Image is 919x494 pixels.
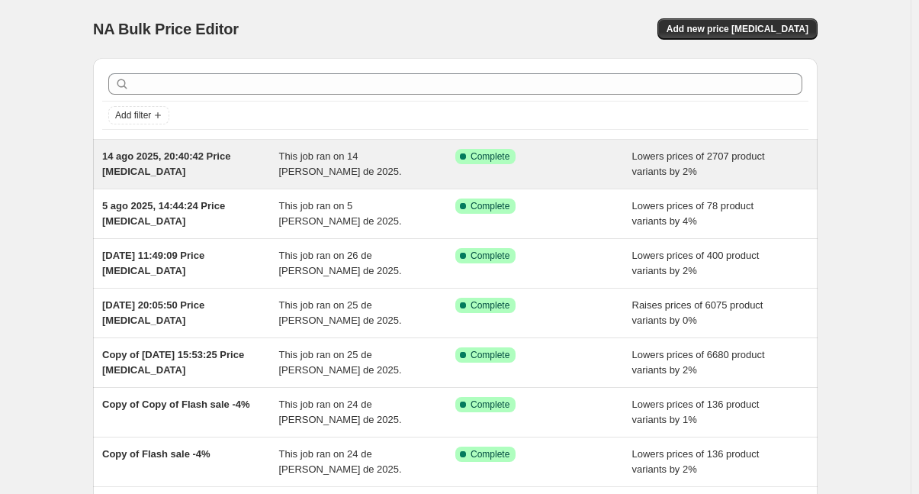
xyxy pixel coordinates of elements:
[632,250,760,276] span: Lowers prices of 400 product variants by 2%
[279,299,402,326] span: This job ran on 25 de [PERSON_NAME] de 2025.
[279,349,402,376] span: This job ran on 25 de [PERSON_NAME] de 2025.
[471,299,509,312] span: Complete
[115,109,151,121] span: Add filter
[471,150,509,163] span: Complete
[657,18,818,40] button: Add new price [MEDICAL_DATA]
[667,23,808,35] span: Add new price [MEDICAL_DATA]
[632,399,760,425] span: Lowers prices of 136 product variants by 1%
[471,250,509,262] span: Complete
[102,250,204,276] span: [DATE] 11:49:09 Price [MEDICAL_DATA]
[279,150,402,177] span: This job ran on 14 [PERSON_NAME] de 2025.
[471,399,509,411] span: Complete
[632,349,765,376] span: Lowers prices of 6680 product variants by 2%
[102,150,230,177] span: 14 ago 2025, 20:40:42 Price [MEDICAL_DATA]
[632,299,763,326] span: Raises prices of 6075 product variants by 0%
[632,448,760,475] span: Lowers prices of 136 product variants by 2%
[279,399,402,425] span: This job ran on 24 de [PERSON_NAME] de 2025.
[93,21,239,37] span: NA Bulk Price Editor
[632,150,765,177] span: Lowers prices of 2707 product variants by 2%
[471,448,509,460] span: Complete
[102,399,250,410] span: Copy of Copy of Flash sale -4%
[102,299,204,326] span: [DATE] 20:05:50 Price [MEDICAL_DATA]
[108,106,169,124] button: Add filter
[102,349,244,376] span: Copy of [DATE] 15:53:25 Price [MEDICAL_DATA]
[102,448,210,460] span: Copy of Flash sale -4%
[279,448,402,475] span: This job ran on 24 de [PERSON_NAME] de 2025.
[102,200,225,227] span: 5 ago 2025, 14:44:24 Price [MEDICAL_DATA]
[471,200,509,212] span: Complete
[632,200,754,227] span: Lowers prices of 78 product variants by 4%
[279,250,402,276] span: This job ran on 26 de [PERSON_NAME] de 2025.
[279,200,402,227] span: This job ran on 5 [PERSON_NAME] de 2025.
[471,349,509,361] span: Complete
